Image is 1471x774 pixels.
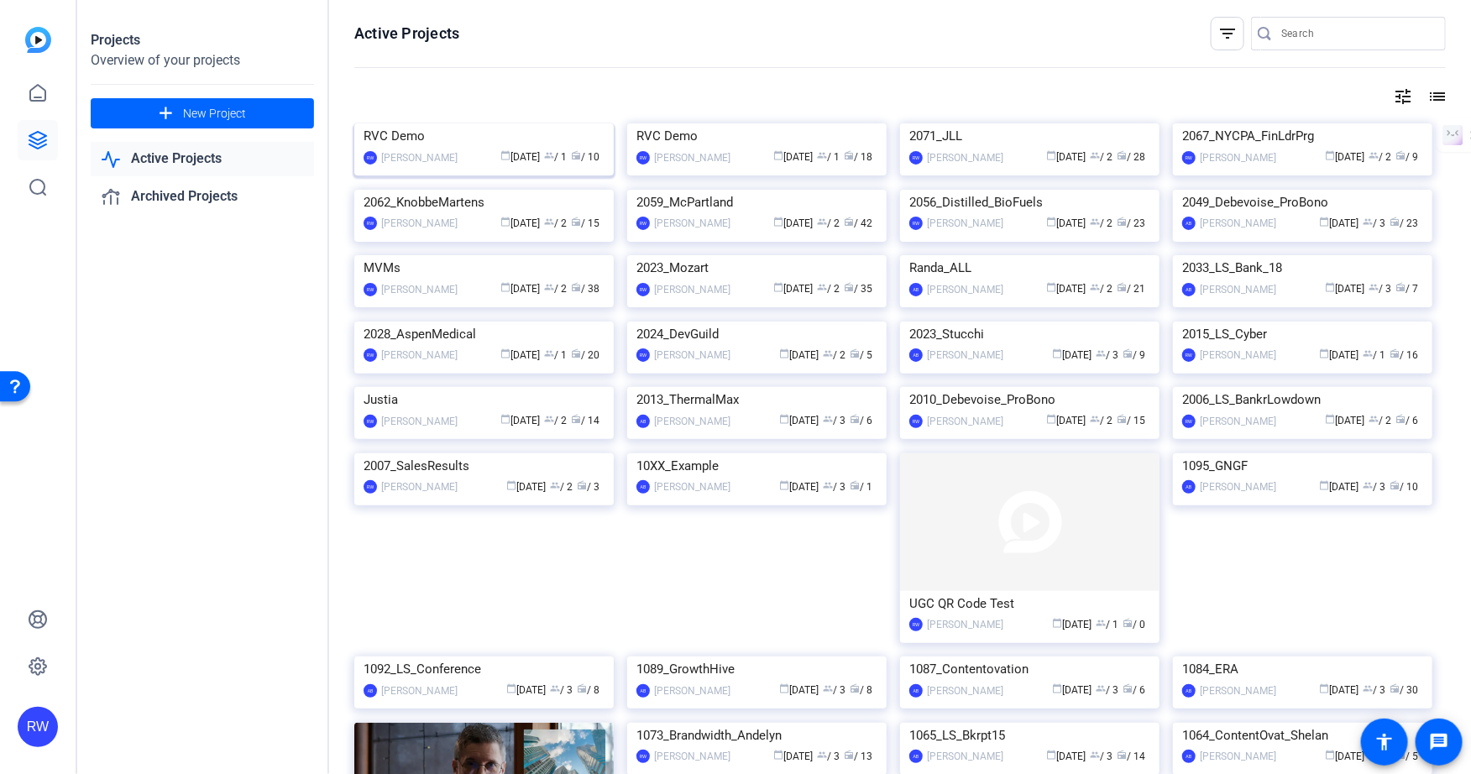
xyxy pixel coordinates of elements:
mat-icon: list [1426,86,1446,107]
span: / 2 [545,283,568,295]
div: [PERSON_NAME] [654,413,730,430]
div: 2062_KnobbeMartens [364,190,605,215]
span: / 0 [1123,619,1146,630]
span: group [824,480,834,490]
mat-icon: tune [1393,86,1413,107]
span: [DATE] [1053,684,1092,696]
span: [DATE] [1047,283,1086,295]
span: radio [1123,618,1133,628]
span: / 2 [1091,151,1113,163]
span: group [1097,618,1107,628]
span: group [1369,414,1379,424]
span: / 2 [1091,415,1113,426]
span: / 3 [1364,684,1386,696]
span: [DATE] [1047,217,1086,229]
span: calendar_today [1047,217,1057,227]
div: [PERSON_NAME] [1200,215,1276,232]
div: [PERSON_NAME] [654,682,730,699]
span: / 13 [845,750,873,762]
span: calendar_today [780,414,790,424]
div: [PERSON_NAME] [1200,281,1276,298]
div: [PERSON_NAME] [927,748,1003,765]
span: calendar_today [1047,282,1057,292]
span: / 2 [1369,151,1392,163]
span: calendar_today [1326,282,1336,292]
div: AB [1182,480,1196,494]
span: [DATE] [774,151,814,163]
span: radio [1123,683,1133,693]
span: / 2 [545,415,568,426]
a: Active Projects [91,142,314,176]
span: / 9 [1396,151,1419,163]
div: 2006_LS_BankrLowdown [1182,387,1423,412]
div: 1065_LS_Bkrpt15 [909,723,1150,748]
div: 2023_Mozart [636,255,877,280]
span: [DATE] [501,217,541,229]
span: / 16 [1390,349,1419,361]
span: / 20 [572,349,600,361]
span: / 1 [818,151,840,163]
span: group [1369,282,1379,292]
div: AB [1182,283,1196,296]
span: radio [1390,217,1400,227]
div: 2028_AspenMedical [364,322,605,347]
div: Overview of your projects [91,50,314,71]
span: radio [572,217,582,227]
span: / 7 [1396,283,1419,295]
span: [DATE] [1326,750,1365,762]
span: group [545,282,555,292]
span: group [818,217,828,227]
span: / 2 [1369,415,1392,426]
span: / 14 [572,415,600,426]
span: / 8 [851,684,873,696]
div: Randa_ALL [909,255,1150,280]
span: / 18 [845,151,873,163]
div: [PERSON_NAME] [381,479,458,495]
span: radio [845,150,855,160]
mat-icon: accessibility [1374,732,1395,752]
span: [DATE] [1320,217,1359,229]
div: RW [1182,348,1196,362]
div: [PERSON_NAME] [927,616,1003,633]
div: RW [18,707,58,747]
div: [PERSON_NAME] [927,413,1003,430]
div: Justia [364,387,605,412]
div: 2049_Debevoise_ProBono [1182,190,1423,215]
span: / 6 [1396,415,1419,426]
div: RW [364,415,377,428]
span: group [1364,348,1374,358]
span: calendar_today [1320,217,1330,227]
div: [PERSON_NAME] [654,748,730,765]
div: 1092_LS_Conference [364,656,605,682]
div: RVC Demo [364,123,605,149]
span: radio [1396,150,1406,160]
span: calendar_today [1053,348,1063,358]
input: Search [1281,24,1432,44]
div: [PERSON_NAME] [654,479,730,495]
span: radio [1118,414,1128,424]
span: radio [1396,282,1406,292]
h1: Active Projects [354,24,459,44]
span: radio [1118,150,1128,160]
span: calendar_today [501,217,511,227]
div: RW [909,618,923,631]
span: radio [572,150,582,160]
span: calendar_today [780,480,790,490]
span: group [1364,217,1374,227]
span: radio [851,414,861,424]
span: / 3 [578,481,600,493]
div: AB [636,415,650,428]
div: 2013_ThermalMax [636,387,877,412]
span: / 23 [1390,217,1419,229]
span: / 3 [824,415,846,426]
span: [DATE] [780,481,819,493]
div: RW [364,480,377,494]
span: / 21 [1118,283,1146,295]
span: calendar_today [1320,348,1330,358]
div: RW [364,348,377,362]
div: [PERSON_NAME] [654,347,730,363]
span: / 3 [1097,349,1119,361]
span: group [818,282,828,292]
span: radio [1390,348,1400,358]
span: calendar_today [1047,414,1057,424]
